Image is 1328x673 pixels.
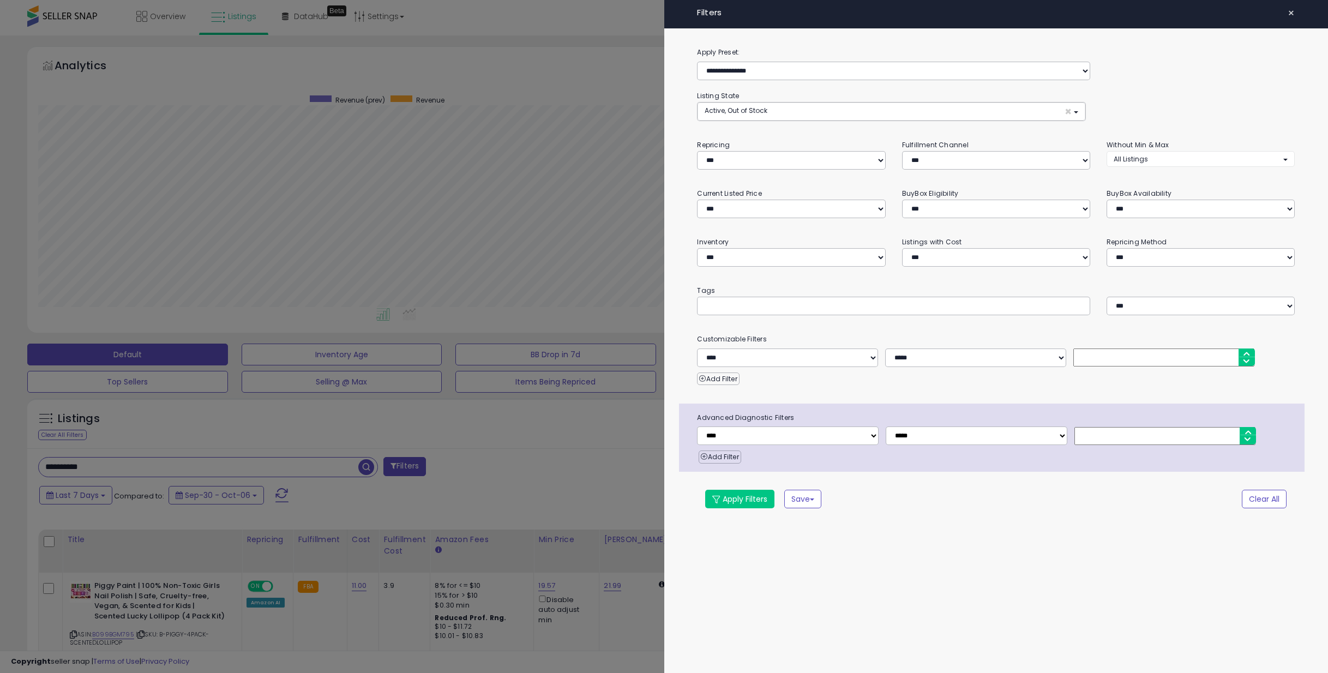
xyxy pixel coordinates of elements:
[1065,106,1072,117] span: ×
[705,106,767,115] span: Active, Out of Stock
[902,140,969,149] small: Fulfillment Channel
[689,285,1303,297] small: Tags
[1242,490,1287,508] button: Clear All
[1107,140,1169,149] small: Without Min & Max
[1107,151,1295,167] button: All Listings
[697,8,1295,17] h4: Filters
[697,140,730,149] small: Repricing
[697,91,739,100] small: Listing State
[689,333,1303,345] small: Customizable Filters
[1107,237,1167,247] small: Repricing Method
[697,237,729,247] small: Inventory
[902,189,959,198] small: BuyBox Eligibility
[1283,5,1299,21] button: ×
[1114,154,1148,164] span: All Listings
[705,490,774,508] button: Apply Filters
[699,450,741,464] button: Add Filter
[689,46,1303,58] label: Apply Preset:
[698,103,1085,121] button: Active, Out of Stock ×
[1288,5,1295,21] span: ×
[902,237,962,247] small: Listings with Cost
[697,189,761,198] small: Current Listed Price
[697,372,739,386] button: Add Filter
[689,412,1305,424] span: Advanced Diagnostic Filters
[1107,189,1171,198] small: BuyBox Availability
[784,490,821,508] button: Save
